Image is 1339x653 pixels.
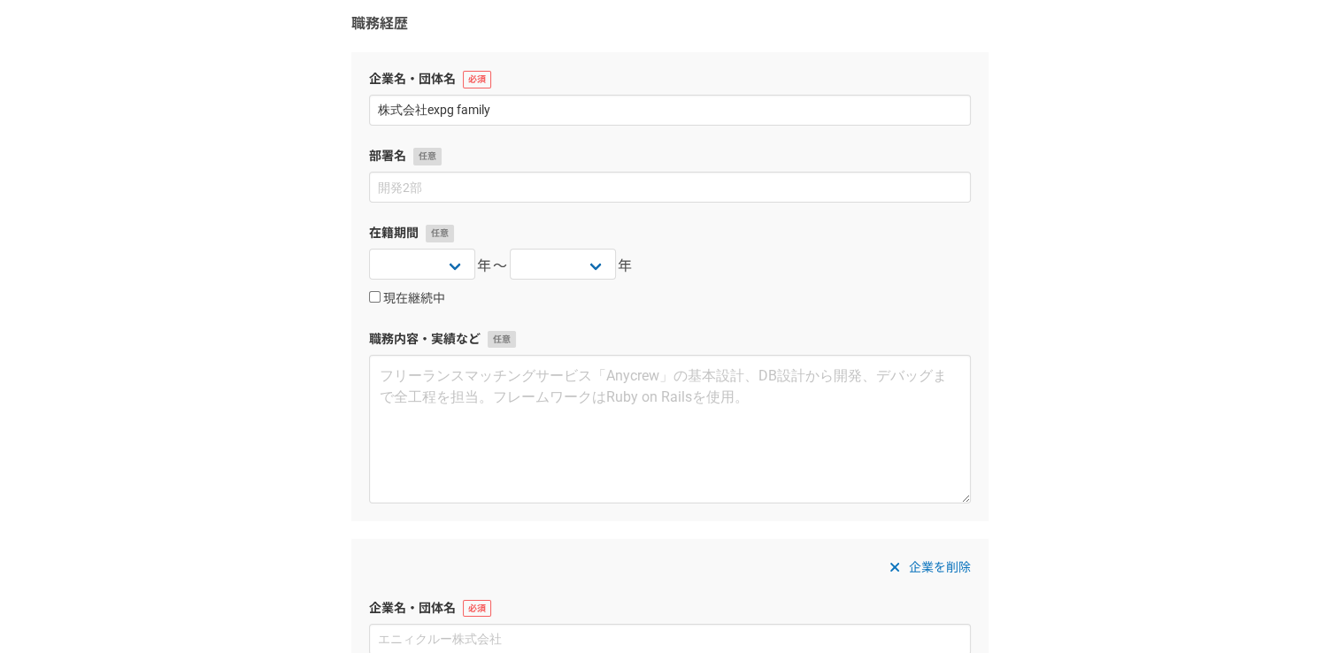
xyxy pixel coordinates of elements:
[477,256,508,277] span: 年〜
[369,599,971,618] label: 企業名・団体名
[909,557,971,578] span: 企業を削除
[369,70,971,88] label: 企業名・団体名
[369,172,971,203] input: 開発2部
[369,224,971,242] label: 在籍期間
[369,330,971,349] label: 職務内容・実績など
[369,95,971,126] input: エニィクルー株式会社
[369,147,971,165] label: 部署名
[369,291,445,307] label: 現在継続中
[351,13,989,35] h3: 職務経歴
[618,256,634,277] span: 年
[369,291,381,303] input: 現在継続中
